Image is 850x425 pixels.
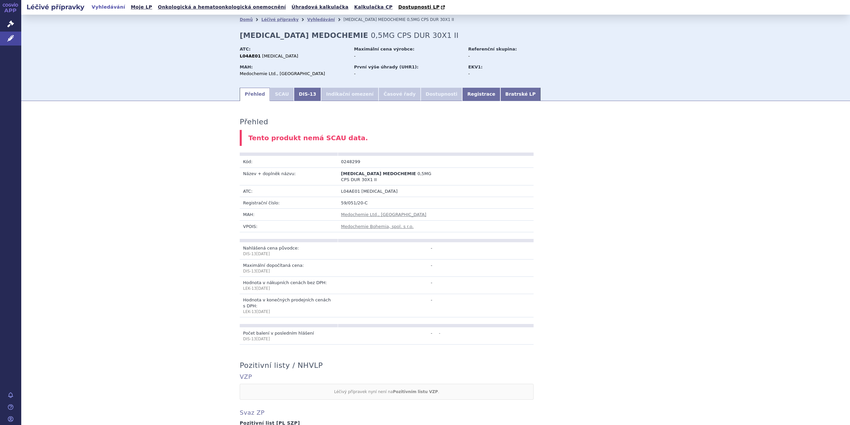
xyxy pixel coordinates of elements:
[240,17,253,22] a: Domů
[256,309,270,314] span: [DATE]
[436,327,534,345] td: -
[240,31,368,40] strong: [MEDICAL_DATA] MEDOCHEMIE
[341,189,360,194] span: L04AE01
[240,71,348,77] div: Medochemie Ltd., [GEOGRAPHIC_DATA]
[240,88,270,101] a: Přehled
[240,47,251,52] strong: ATC:
[240,118,268,126] h3: Přehled
[338,156,436,167] td: 0248299
[243,286,334,291] p: LEK-13
[341,224,414,229] a: Medochemie Bohemia, spol. s r.o.
[341,212,426,217] a: Medochemie Ltd., [GEOGRAPHIC_DATA]
[243,336,334,342] p: DIS-13
[261,17,298,22] a: Léčivé přípravky
[468,64,482,69] strong: EKV1:
[90,3,127,12] a: Vyhledávání
[240,373,632,380] h4: VZP
[256,252,270,256] span: [DATE]
[393,389,438,394] strong: Pozitivním listu VZP
[338,242,436,260] td: -
[240,276,338,294] td: Hodnota v nákupních cenách bez DPH:
[240,197,338,209] td: Registrační číslo:
[243,268,334,274] p: DIS-13
[240,130,632,146] div: Tento produkt nemá SCAU data.
[290,3,351,12] a: Úhradová kalkulačka
[462,88,500,101] a: Registrace
[338,197,534,209] td: 59/051/20-C
[398,4,440,10] span: Dostupnosti LP
[240,156,338,167] td: Kód:
[240,185,338,197] td: ATC:
[240,294,338,317] td: Hodnota v konečných prodejních cenách s DPH:
[294,88,321,101] a: DIS-13
[354,53,462,59] div: -
[468,53,543,59] div: -
[243,251,334,257] p: DIS-13
[338,327,436,345] td: -
[396,3,448,12] a: Dostupnosti LP
[341,171,416,176] span: [MEDICAL_DATA] MEDOCHEMIE
[240,384,534,400] div: Léčivý přípravek nyní není na .
[338,276,436,294] td: -
[240,242,338,260] td: Nahlášená cena původce:
[129,3,154,12] a: Moje LP
[240,409,632,416] h4: Svaz ZP
[354,64,418,69] strong: První výše úhrady (UHR1):
[256,286,270,291] span: [DATE]
[240,327,338,345] td: Počet balení v posledním hlášení
[240,259,338,276] td: Maximální dopočítaná cena:
[240,361,323,370] h3: Pozitivní listy / NHVLP
[307,17,335,22] a: Vyhledávání
[354,47,414,52] strong: Maximální cena výrobce:
[341,171,431,182] span: 0,5MG CPS DUR 30X1 II
[407,17,454,22] span: 0,5MG CPS DUR 30X1 II
[21,2,90,12] h2: Léčivé přípravky
[240,53,261,58] strong: L04AE01
[362,189,398,194] span: [MEDICAL_DATA]
[256,337,270,341] span: [DATE]
[343,17,405,22] span: [MEDICAL_DATA] MEDOCHEMIE
[468,71,543,77] div: -
[156,3,288,12] a: Onkologická a hematoonkologická onemocnění
[243,309,334,315] p: LEK-13
[338,294,436,317] td: -
[338,259,436,276] td: -
[352,3,395,12] a: Kalkulačka CP
[500,88,541,101] a: Bratrské LP
[240,209,338,220] td: MAH:
[371,31,459,40] span: 0,5MG CPS DUR 30X1 II
[240,64,253,69] strong: MAH:
[354,71,462,77] div: -
[468,47,517,52] strong: Referenční skupina:
[240,220,338,232] td: VPOIS:
[240,167,338,185] td: Název + doplněk názvu:
[256,269,270,273] span: [DATE]
[262,53,298,58] span: [MEDICAL_DATA]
